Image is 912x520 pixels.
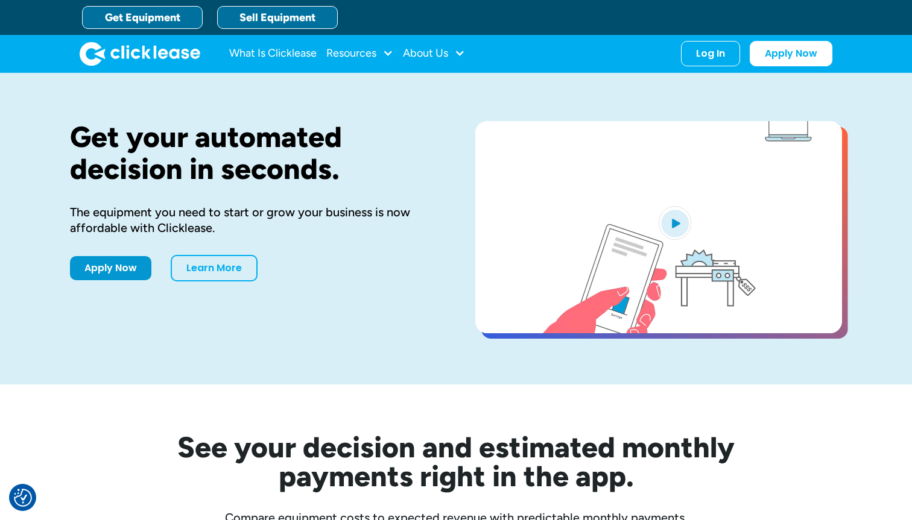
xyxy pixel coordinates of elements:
img: Blue play button logo on a light blue circular background [659,206,691,240]
div: Log In [696,48,725,60]
h2: See your decision and estimated monthly payments right in the app. [118,433,794,490]
h1: Get your automated decision in seconds. [70,121,437,185]
a: Apply Now [70,256,151,280]
div: About Us [403,42,465,66]
a: open lightbox [475,121,842,333]
a: home [80,42,200,66]
img: Clicklease logo [80,42,200,66]
button: Consent Preferences [14,489,32,507]
a: Sell Equipment [217,6,338,29]
a: Apply Now [750,41,832,66]
a: Learn More [171,255,258,281]
a: What Is Clicklease [229,42,317,66]
img: Revisit consent button [14,489,32,507]
div: Resources [326,42,393,66]
a: Get Equipment [82,6,203,29]
div: The equipment you need to start or grow your business is now affordable with Clicklease. [70,204,437,236]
